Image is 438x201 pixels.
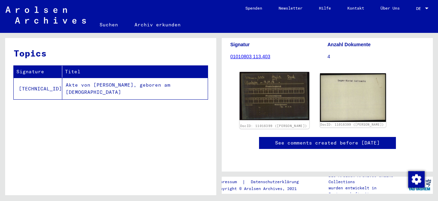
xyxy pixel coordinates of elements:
a: Datenschutzerklärung [245,178,307,186]
th: Titel [62,66,208,78]
a: Archiv erkunden [126,16,189,33]
a: 01010803 113.403 [230,54,270,59]
img: 001.jpg [240,72,309,120]
th: Signature [14,66,62,78]
img: Zustimmung ändern [408,171,425,188]
img: 002.jpg [320,73,386,122]
a: See comments created before [DATE] [275,139,380,147]
p: 4 [327,53,424,60]
p: Copyright © Arolsen Archives, 2021 [215,186,307,192]
h3: Topics [14,47,207,60]
span: DE [416,6,424,11]
a: DocID: 11016399 ([PERSON_NAME]) [320,123,384,126]
b: Signatur [230,42,250,47]
td: Akte von [PERSON_NAME], geboren am [DEMOGRAPHIC_DATA] [62,78,208,99]
a: DocID: 11016399 ([PERSON_NAME]) [240,124,307,128]
b: Anzahl Dokumente [327,42,371,47]
p: Die Arolsen Archives Online-Collections [328,173,407,185]
img: Arolsen_neg.svg [5,7,86,24]
a: Suchen [91,16,126,33]
td: [TECHNICAL_ID] [14,78,62,99]
img: yv_logo.png [407,176,433,193]
div: | [215,178,307,186]
a: Impressum [215,178,242,186]
p: wurden entwickelt in Partnerschaft mit [328,185,407,197]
